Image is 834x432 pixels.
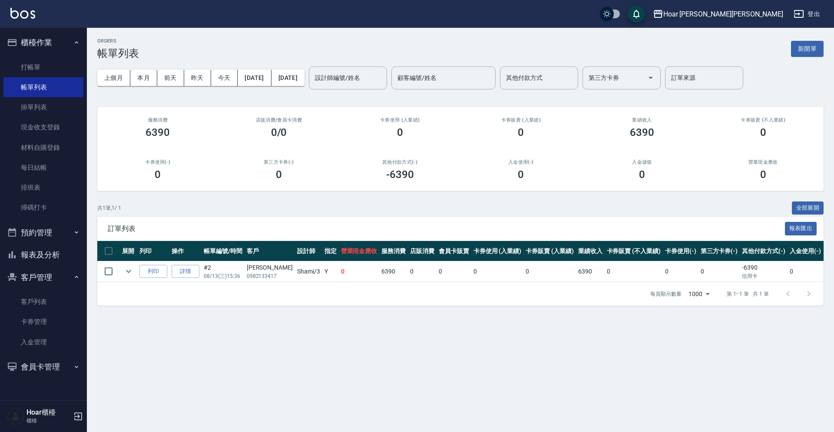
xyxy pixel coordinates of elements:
[3,97,83,117] a: 掛單列表
[471,159,571,165] h2: 入金使用(-)
[408,261,437,282] td: 0
[3,198,83,218] a: 掃碼打卡
[471,117,571,123] h2: 卡券販賣 (入業績)
[97,204,121,212] p: 共 1 筆, 1 / 1
[350,117,450,123] h2: 卡券使用 (入業績)
[649,5,787,23] button: Hoar [PERSON_NAME][PERSON_NAME]
[276,168,282,181] h3: 0
[157,70,184,86] button: 前天
[3,244,83,266] button: 報表及分析
[713,159,813,165] h2: 營業現金應收
[788,241,823,261] th: 入金使用(-)
[437,241,471,261] th: 會員卡販賣
[3,31,83,54] button: 櫃檯作業
[523,241,576,261] th: 卡券販賣 (入業績)
[202,261,245,282] td: #2
[350,159,450,165] h2: 其他付款方式(-)
[698,261,740,282] td: 0
[790,6,824,22] button: 登出
[3,57,83,77] a: 打帳單
[740,241,788,261] th: 其他付款方式(-)
[3,332,83,352] a: 入金管理
[740,261,788,282] td: -6390
[108,224,785,233] span: 訂單列表
[97,47,139,59] h3: 帳單列表
[10,8,35,19] img: Logo
[713,117,813,123] h2: 卡券販賣 (不入業績)
[791,41,824,57] button: 新開單
[408,241,437,261] th: 店販消費
[271,70,304,86] button: [DATE]
[628,5,645,23] button: save
[108,159,208,165] h2: 卡券使用(-)
[471,241,524,261] th: 卡券使用 (入業績)
[339,241,380,261] th: 營業現金應收
[663,9,783,20] div: Hoar [PERSON_NAME][PERSON_NAME]
[576,261,605,282] td: 6390
[238,70,271,86] button: [DATE]
[518,126,524,139] h3: 0
[184,70,211,86] button: 昨天
[120,241,137,261] th: 展開
[592,159,692,165] h2: 入金儲值
[339,261,380,282] td: 0
[322,241,339,261] th: 指定
[785,222,817,235] button: 報表匯出
[3,117,83,137] a: 現金收支登錄
[155,168,161,181] h3: 0
[204,272,242,280] p: 08/13 (三) 15:36
[247,263,293,272] div: [PERSON_NAME]
[245,241,295,261] th: 客戶
[122,265,135,278] button: expand row
[792,201,824,215] button: 全部展開
[379,241,408,261] th: 服務消費
[605,261,663,282] td: 0
[202,241,245,261] th: 帳單編號/時間
[518,168,524,181] h3: 0
[788,261,823,282] td: 0
[397,126,403,139] h3: 0
[437,261,471,282] td: 0
[523,261,576,282] td: 0
[229,117,329,123] h2: 店販消費 /會員卡消費
[271,126,287,139] h3: 0/0
[644,71,658,85] button: Open
[3,356,83,378] button: 會員卡管理
[3,138,83,158] a: 材料自購登錄
[742,272,785,280] p: 信用卡
[576,241,605,261] th: 業績收入
[211,70,238,86] button: 今天
[3,312,83,332] a: 卡券管理
[630,126,654,139] h3: 6390
[471,261,524,282] td: 0
[172,265,199,278] a: 詳情
[386,168,414,181] h3: -6390
[379,261,408,282] td: 6390
[146,126,170,139] h3: 6390
[139,265,167,278] button: 列印
[3,266,83,289] button: 客戶管理
[97,38,139,44] h2: ORDERS
[169,241,202,261] th: 操作
[592,117,692,123] h2: 業績收入
[3,158,83,178] a: 每日結帳
[650,290,682,298] p: 每頁顯示數量
[791,44,824,53] a: 新開單
[698,241,740,261] th: 第三方卡券(-)
[97,70,130,86] button: 上個月
[605,241,663,261] th: 卡券販賣 (不入業績)
[26,408,71,417] h5: Hoar櫃檯
[26,417,71,425] p: 櫃檯
[3,77,83,97] a: 帳單列表
[295,241,322,261] th: 設計師
[685,282,713,306] div: 1000
[322,261,339,282] td: Y
[663,241,698,261] th: 卡券使用(-)
[760,126,766,139] h3: 0
[7,408,24,425] img: Person
[785,224,817,232] a: 報表匯出
[295,261,322,282] td: Shami /3
[130,70,157,86] button: 本月
[247,272,293,280] p: 0982133417
[108,117,208,123] h3: 服務消費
